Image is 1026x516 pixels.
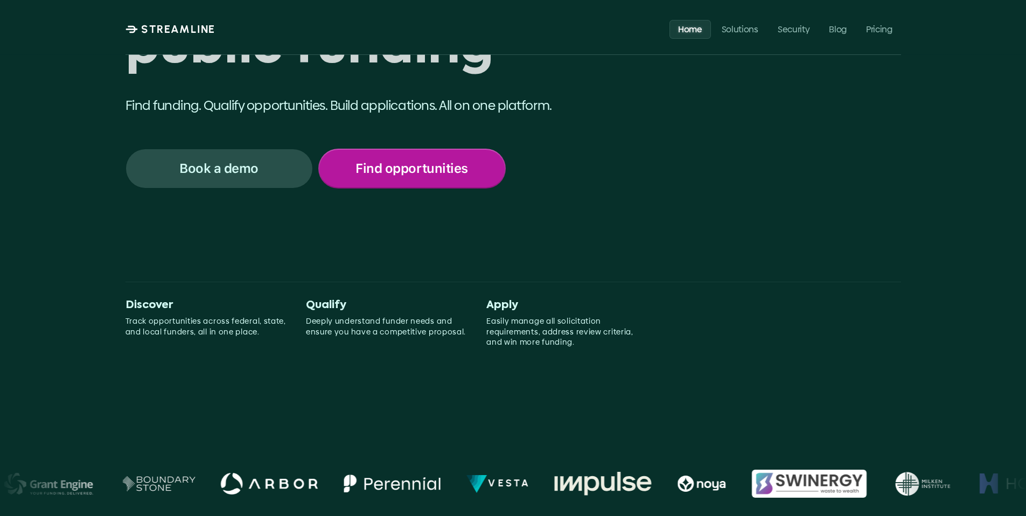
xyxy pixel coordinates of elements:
a: STREAMLINE [125,23,215,36]
p: Security [778,24,809,34]
a: Book a demo [125,149,313,189]
a: Pricing [857,19,901,38]
p: Apply [486,299,650,312]
p: Track opportunities across federal, state, and local funders, all in one place. [125,316,289,337]
p: Blog [829,24,847,34]
p: Find opportunities [355,162,467,176]
p: VESTA [487,478,530,490]
p: Easily manage all solicitation requirements, address review criteria, and win more funding. [486,316,650,348]
a: Blog [820,19,855,38]
p: Deeply understand funder needs and ensure you have a competitive proposal. [306,316,469,337]
p: Book a demo [179,162,259,176]
p: Home [678,24,702,34]
a: Find opportunities [318,149,506,189]
p: Solutions [721,24,758,34]
p: Find funding. Qualify opportunities. Build applications. All on one platform. [125,96,618,115]
p: Pricing [866,24,892,34]
p: Discover [125,299,289,312]
p: Qualify [306,299,469,312]
a: Security [769,19,818,38]
p: STREAMLINE [141,23,215,36]
a: Home [669,19,711,38]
